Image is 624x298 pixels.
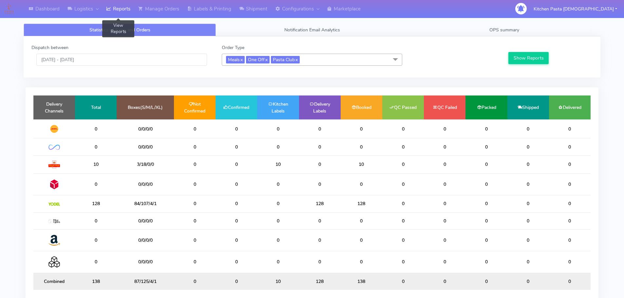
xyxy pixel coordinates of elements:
span: Meals [226,56,245,63]
td: 0 [216,273,257,290]
td: 0 [549,155,591,173]
td: 0 [382,155,424,173]
td: 0 [507,195,549,212]
img: DPD [48,179,60,190]
ul: Tabs [24,24,600,36]
td: 0 [299,212,341,229]
td: 0 [507,212,549,229]
td: 0 [299,173,341,195]
td: 0 [216,251,257,273]
td: 0 [75,212,117,229]
td: 0 [257,251,299,273]
td: 0 [507,119,549,138]
td: Packed [465,96,507,119]
td: 0 [549,229,591,251]
a: x [240,56,243,63]
td: 0 [174,273,216,290]
td: 0 [257,119,299,138]
td: 0 [507,173,549,195]
td: 0 [341,229,382,251]
td: Delivery Channels [33,96,75,119]
td: 0/0/0/0 [117,251,174,273]
td: 0 [216,173,257,195]
td: 0 [382,273,424,290]
td: 0 [507,229,549,251]
td: 0 [341,119,382,138]
td: 0 [257,173,299,195]
td: 0 [216,138,257,155]
td: 0 [424,195,465,212]
td: QC Failed [424,96,465,119]
td: 128 [299,273,341,290]
td: 0 [75,138,117,155]
td: 138 [341,273,382,290]
td: 0 [299,155,341,173]
td: Boxes(S/M/L/XL) [117,96,174,119]
td: 0 [216,229,257,251]
td: 0 [549,138,591,155]
td: 10 [75,155,117,173]
label: Order Type [222,44,244,51]
td: 0 [174,195,216,212]
td: Total [75,96,117,119]
td: 0 [507,138,549,155]
td: Not Confirmed [174,96,216,119]
td: 0 [257,138,299,155]
td: 128 [341,195,382,212]
td: 0 [299,138,341,155]
td: Delivered [549,96,591,119]
td: 0 [216,195,257,212]
img: Amazon [48,235,60,246]
td: 0 [216,155,257,173]
td: 0 [424,229,465,251]
td: 0 [465,273,507,290]
td: 0 [174,212,216,229]
td: 0 [549,212,591,229]
td: 3/18/0/0 [117,155,174,173]
td: 0 [382,119,424,138]
td: 0 [75,251,117,273]
td: 0 [424,119,465,138]
td: 0 [75,119,117,138]
td: 0/0/0/0 [117,212,174,229]
td: Shipped [507,96,549,119]
td: 0 [549,251,591,273]
td: 0 [549,195,591,212]
img: DHL [48,125,60,133]
td: 0 [424,212,465,229]
span: OPS summary [489,27,519,33]
td: 0 [382,195,424,212]
img: Yodel [48,202,60,206]
span: Statistics of Sales and Orders [89,27,150,33]
td: 0 [174,229,216,251]
td: Kitchen Labels [257,96,299,119]
td: 0 [465,173,507,195]
td: 0 [174,138,216,155]
a: x [265,56,268,63]
button: Show Reports [508,52,549,64]
td: 0 [424,273,465,290]
img: Royal Mail [48,161,60,168]
td: 138 [75,273,117,290]
td: 84/107/4/1 [117,195,174,212]
td: 0 [549,173,591,195]
td: 0 [382,138,424,155]
td: 0 [382,229,424,251]
td: QC Passed [382,96,424,119]
td: 0 [507,273,549,290]
td: 0 [174,251,216,273]
td: 0 [341,251,382,273]
td: 10 [257,273,299,290]
td: 128 [299,195,341,212]
td: 0 [382,212,424,229]
td: Combined [33,273,75,290]
td: 0/0/0/0 [117,119,174,138]
td: 0 [216,119,257,138]
td: Booked [341,96,382,119]
td: 0 [424,155,465,173]
td: 0 [299,229,341,251]
td: 0 [549,119,591,138]
td: 0/0/0/0 [117,173,174,195]
td: Confirmed [216,96,257,119]
td: 0 [341,138,382,155]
